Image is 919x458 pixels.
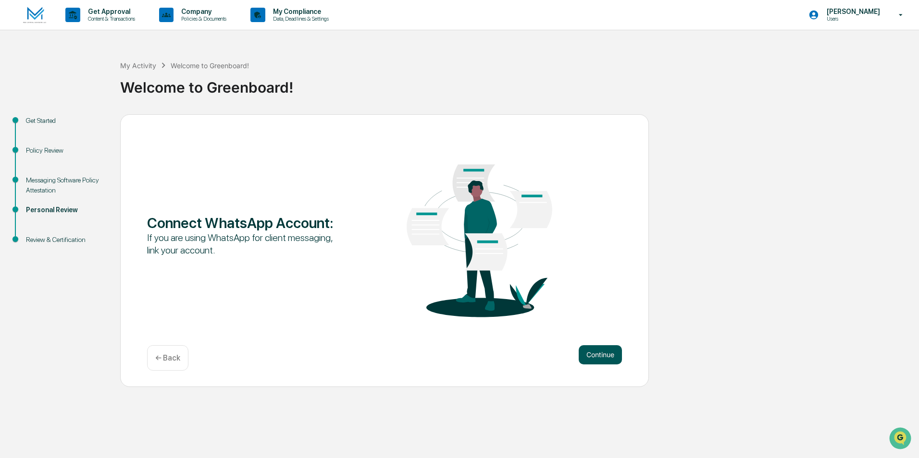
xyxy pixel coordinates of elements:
[819,8,885,15] p: [PERSON_NAME]
[6,135,64,153] a: 🔎Data Lookup
[33,83,122,91] div: We're available if you need us!
[174,8,231,15] p: Company
[70,122,77,130] div: 🗄️
[10,73,27,91] img: 1746055101610-c473b297-6a78-478c-a979-82029cc54cd1
[66,117,123,134] a: 🗄️Attestations
[385,135,574,333] img: Connect WhatsApp Account
[171,61,249,70] div: Welcome to Greenboard!
[26,116,105,126] div: Get Started
[10,122,17,130] div: 🖐️
[23,7,46,24] img: logo
[79,121,119,131] span: Attestations
[19,139,61,149] span: Data Lookup
[147,231,337,256] div: If you are using WhatsApp for client messaging, link your account.
[819,15,885,22] p: Users
[96,163,116,170] span: Pylon
[265,15,334,22] p: Data, Deadlines & Settings
[120,61,156,70] div: My Activity
[19,121,62,131] span: Preclearance
[6,117,66,134] a: 🖐️Preclearance
[579,345,622,364] button: Continue
[163,76,175,88] button: Start new chat
[888,426,914,452] iframe: Open customer support
[10,20,175,36] p: How can we help?
[174,15,231,22] p: Policies & Documents
[155,353,180,362] p: ← Back
[26,145,105,156] div: Policy Review
[26,175,105,195] div: Messaging Software Policy Attestation
[26,205,105,215] div: Personal Review
[265,8,334,15] p: My Compliance
[120,71,914,96] div: Welcome to Greenboard!
[26,235,105,245] div: Review & Certification
[80,8,140,15] p: Get Approval
[10,140,17,148] div: 🔎
[33,73,158,83] div: Start new chat
[147,214,337,231] div: Connect WhatsApp Account :
[80,15,140,22] p: Content & Transactions
[68,162,116,170] a: Powered byPylon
